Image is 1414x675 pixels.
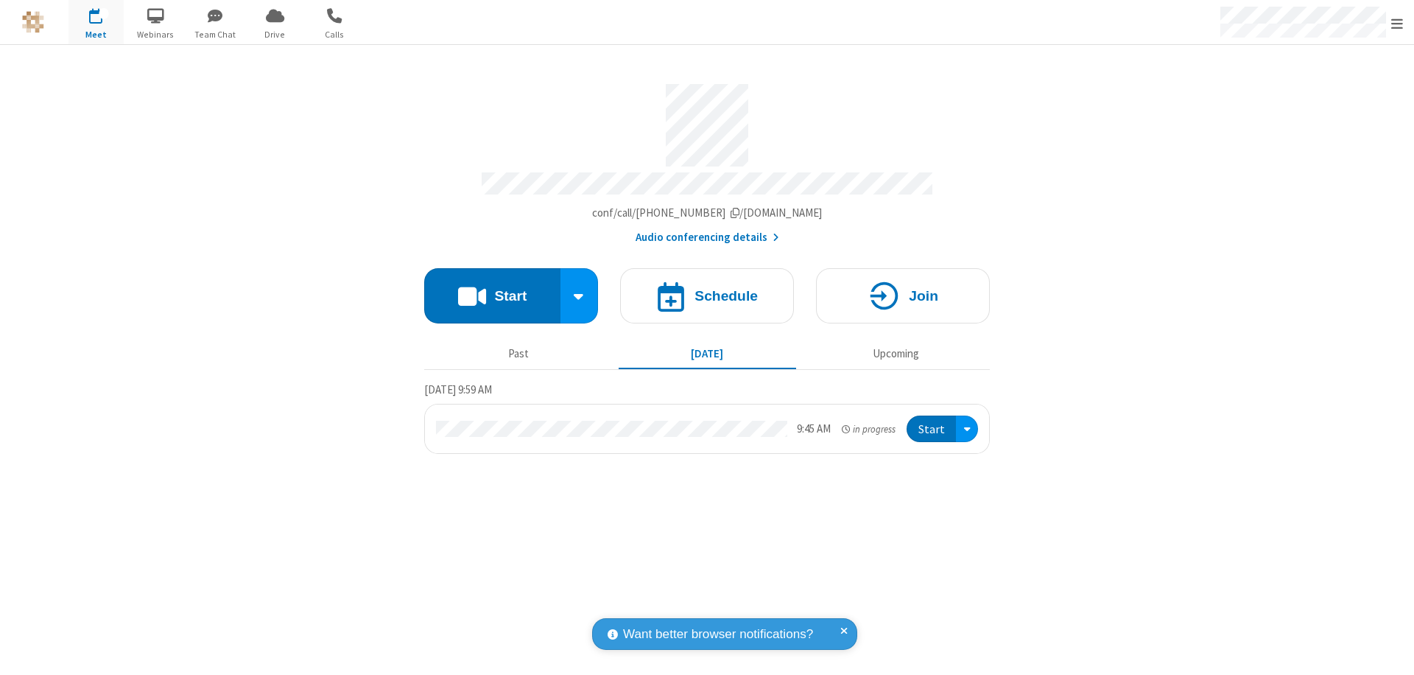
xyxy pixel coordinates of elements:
[797,421,831,438] div: 9:45 AM
[424,73,990,246] section: Account details
[694,289,758,303] h4: Schedule
[592,206,823,220] span: Copy my meeting room link
[494,289,527,303] h4: Start
[424,382,492,396] span: [DATE] 9:59 AM
[22,11,44,33] img: QA Selenium DO NOT DELETE OR CHANGE
[592,205,823,222] button: Copy my meeting room linkCopy my meeting room link
[188,28,243,41] span: Team Chat
[909,289,938,303] h4: Join
[807,340,985,368] button: Upcoming
[307,28,362,41] span: Calls
[907,416,956,443] button: Start
[99,8,109,19] div: 1
[424,381,990,455] section: Today's Meetings
[636,229,779,246] button: Audio conferencing details
[424,268,560,323] button: Start
[68,28,124,41] span: Meet
[842,422,896,436] em: in progress
[620,268,794,323] button: Schedule
[247,28,303,41] span: Drive
[816,268,990,323] button: Join
[956,416,978,443] div: Open menu
[430,340,608,368] button: Past
[623,625,813,644] span: Want better browser notifications?
[560,268,599,323] div: Start conference options
[619,340,796,368] button: [DATE]
[128,28,183,41] span: Webinars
